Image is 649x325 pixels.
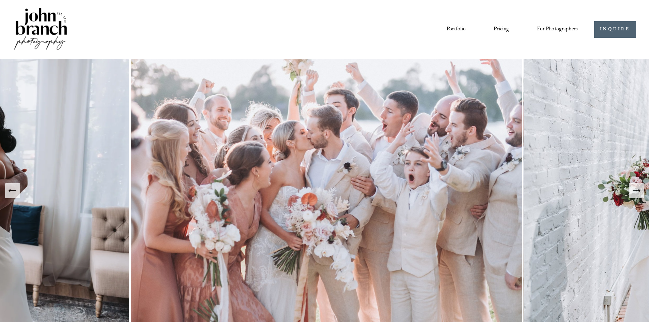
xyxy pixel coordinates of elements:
[537,24,578,35] span: For Photographers
[537,24,578,35] a: folder dropdown
[594,21,636,38] a: INQUIRE
[129,59,524,322] img: A wedding party celebrating outdoors, featuring a bride and groom kissing amidst cheering bridesm...
[447,24,466,35] a: Portfolio
[494,24,509,35] a: Pricing
[13,6,68,53] img: John Branch IV Photography
[629,183,644,198] button: Next Slide
[5,183,20,198] button: Previous Slide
